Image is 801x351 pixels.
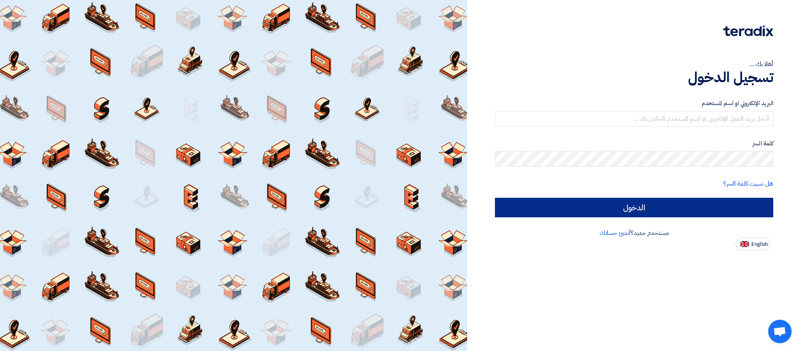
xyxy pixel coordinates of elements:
input: أدخل بريد العمل الإلكتروني او اسم المستخدم الخاص بك ... [495,111,773,127]
a: أنشئ حسابك [600,228,631,238]
label: البريد الإلكتروني او اسم المستخدم [495,99,773,108]
div: Open chat [768,320,792,343]
div: أهلا بك ... [495,59,773,69]
div: مستخدم جديد؟ [495,228,773,238]
img: en-US.png [740,241,749,247]
h1: تسجيل الدخول [495,69,773,86]
a: هل نسيت كلمة السر؟ [723,179,773,188]
button: English [736,238,770,250]
input: الدخول [495,198,773,217]
img: Teradix logo [723,25,773,36]
label: كلمة السر [495,139,773,148]
span: English [751,242,768,247]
